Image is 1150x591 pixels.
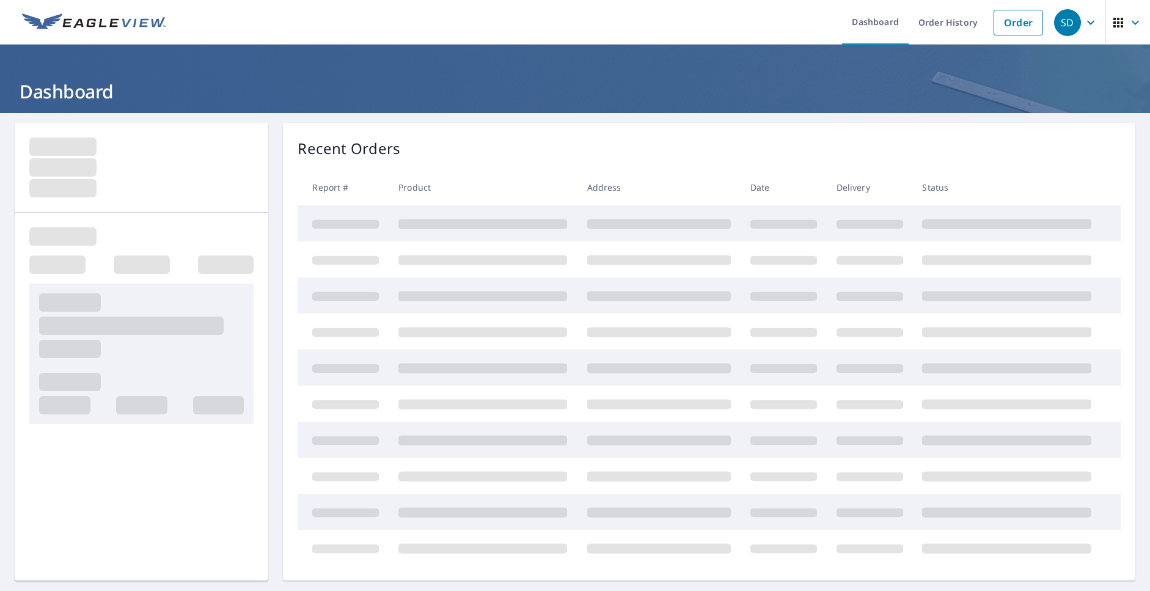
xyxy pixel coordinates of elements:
th: Address [577,169,741,205]
h1: Dashboard [15,79,1135,104]
div: SD [1054,9,1081,36]
th: Status [912,169,1101,205]
th: Date [741,169,827,205]
th: Delivery [827,169,913,205]
p: Recent Orders [298,138,400,160]
a: Order [994,10,1043,35]
img: EV Logo [22,13,166,32]
th: Product [389,169,577,205]
th: Report # [298,169,389,205]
